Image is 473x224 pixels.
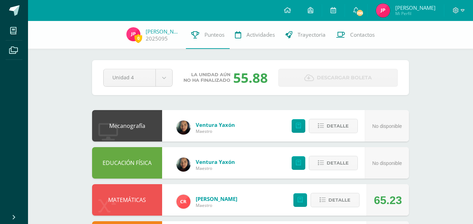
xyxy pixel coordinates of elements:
span: La unidad aún no ha finalizado [183,72,230,83]
div: 55.88 [233,68,268,87]
span: Mi Perfil [395,10,436,16]
span: Detalle [327,157,349,169]
a: Trayectoria [280,21,331,49]
a: [PERSON_NAME] [146,28,181,35]
button: Detalle [311,193,360,207]
div: Mecanografía [92,110,162,142]
span: Detalle [327,120,349,132]
img: 8175af1d143b9940f41fde7902e8cac3.png [176,158,190,172]
img: 29eaa85aa6d3279688a24a14034906f4.png [126,27,140,41]
div: MATEMÁTICAS [92,184,162,216]
span: Maestro [196,128,235,134]
img: 8175af1d143b9940f41fde7902e8cac3.png [176,121,190,135]
span: Maestro [196,202,237,208]
span: Unidad 4 [112,69,147,86]
a: 2025095 [146,35,168,42]
a: Contactos [331,21,380,49]
a: Ventura Yaxón [196,158,235,165]
a: Ventura Yaxón [196,121,235,128]
span: Detalle [328,194,350,207]
span: No disponible [372,123,402,129]
a: Actividades [230,21,280,49]
span: 295 [356,9,364,17]
button: Detalle [309,156,358,170]
div: EDUCACIÓN FÍSICA [92,147,162,179]
a: Punteos [186,21,230,49]
span: 0 [134,34,142,43]
div: 65.23 [374,185,402,216]
span: Descargar boleta [317,69,372,86]
img: 29eaa85aa6d3279688a24a14034906f4.png [376,3,390,17]
span: Actividades [246,31,275,38]
span: Trayectoria [298,31,326,38]
a: Unidad 4 [104,69,172,86]
button: Detalle [309,119,358,133]
span: [PERSON_NAME] [395,4,436,11]
span: Contactos [350,31,375,38]
img: d418ab7d96a1026f7c175839013d9d15.png [176,195,190,209]
a: [PERSON_NAME] [196,195,237,202]
span: No disponible [372,160,402,166]
span: Punteos [204,31,224,38]
span: Maestro [196,165,235,171]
